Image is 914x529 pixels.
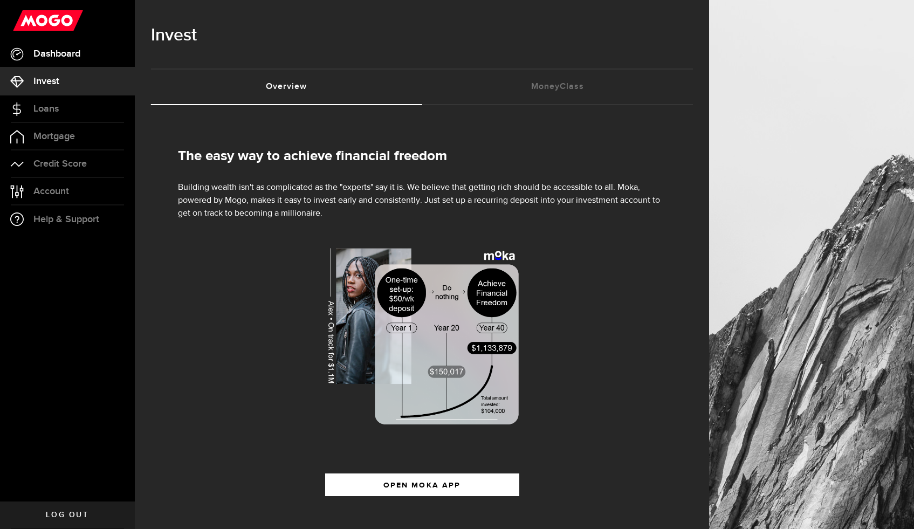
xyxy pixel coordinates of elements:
h2: The easy way to achieve financial freedom [178,148,666,165]
button: Open LiveChat chat widget [9,4,41,37]
span: Account [33,187,69,196]
a: Overview [151,70,422,104]
button: OPEN MOKA APP [325,473,519,496]
h1: Invest [151,22,693,50]
img: wealth-overview-moka-image [325,247,519,425]
span: OPEN MOKA APP [383,482,461,489]
p: Building wealth isn't as complicated as the "experts" say it is. We believe that getting rich sho... [178,181,666,220]
span: Help & Support [33,215,99,224]
a: MoneyClass [422,70,693,104]
span: Log out [46,511,88,519]
span: Mortgage [33,132,75,141]
span: Loans [33,104,59,114]
span: Invest [33,77,59,86]
ul: Tabs Navigation [151,68,693,105]
span: Dashboard [33,49,80,59]
span: Credit Score [33,159,87,169]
